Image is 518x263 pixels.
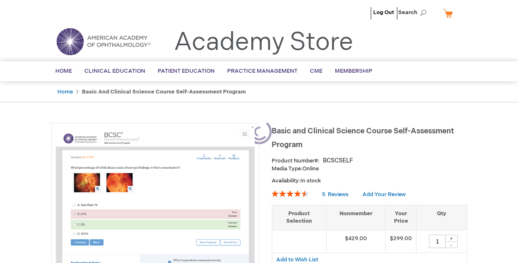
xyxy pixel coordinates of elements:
[326,205,386,230] th: Nonmember
[322,191,350,198] a: 5 Reviews
[272,127,454,149] span: Basic and Clinical Science Course Self-Assessment Program
[326,230,386,253] td: $429.00
[174,27,353,57] a: Academy Store
[373,9,394,16] a: Log Out
[272,205,327,230] th: Product Selection
[386,230,416,253] td: $299.00
[445,241,458,248] div: -
[227,68,297,74] span: Practice Management
[57,88,73,95] a: Home
[322,191,325,198] span: 5
[398,4,430,21] span: Search
[323,157,353,165] div: BCSCSELF
[386,205,416,230] th: Your Price
[300,177,321,184] span: In stock
[445,235,458,242] div: +
[276,256,318,263] span: Add to Wish List
[429,235,446,248] input: Qty
[158,68,215,74] span: Patient Education
[416,205,467,230] th: Qty
[55,68,72,74] span: Home
[310,68,322,74] span: CME
[272,177,467,185] p: Availability:
[82,88,246,95] strong: Basic and Clinical Science Course Self-Assessment Program
[84,68,145,74] span: Clinical Education
[335,68,372,74] span: Membership
[272,190,308,197] div: 92%
[276,256,318,263] a: Add to Wish List
[328,191,349,198] span: Reviews
[272,165,467,173] p: Online
[362,191,406,198] a: Add Your Review
[272,157,320,164] strong: Product Number
[272,165,302,172] strong: Media Type:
